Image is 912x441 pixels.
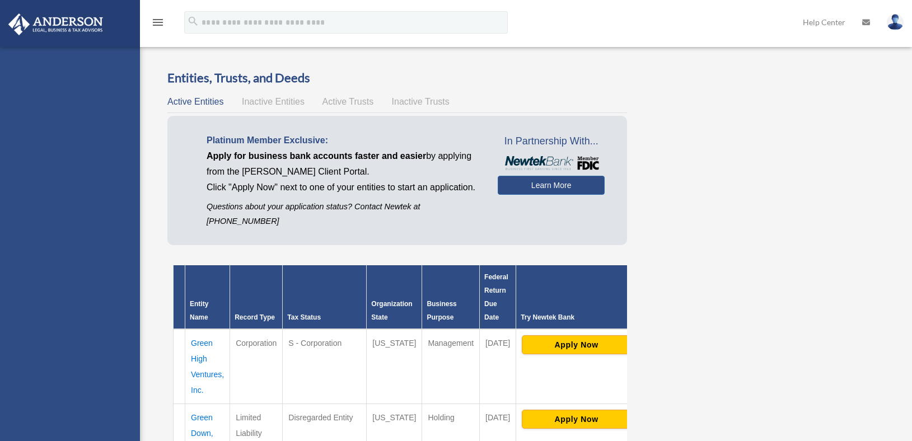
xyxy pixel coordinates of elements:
img: Anderson Advisors Platinum Portal [5,13,106,35]
i: menu [151,16,165,29]
td: Corporation [230,329,283,404]
a: menu [151,20,165,29]
th: Record Type [230,265,283,329]
td: Management [422,329,480,404]
span: Active Entities [167,97,223,106]
td: S - Corporation [283,329,367,404]
p: Questions about your application status? Contact Newtek at [PHONE_NUMBER] [207,200,481,228]
span: Inactive Entities [242,97,305,106]
a: Learn More [498,176,605,195]
th: Tax Status [283,265,367,329]
span: Apply for business bank accounts faster and easier [207,151,426,161]
th: Business Purpose [422,265,480,329]
th: Organization State [367,265,422,329]
span: Inactive Trusts [392,97,450,106]
div: Try Newtek Bank [521,311,632,324]
button: Apply Now [522,410,631,429]
th: Federal Return Due Date [480,265,516,329]
td: [DATE] [480,329,516,404]
th: Entity Name [185,265,230,329]
img: User Pic [887,14,904,30]
i: search [187,15,199,27]
h3: Entities, Trusts, and Deeds [167,69,627,87]
td: Green High Ventures, Inc. [185,329,230,404]
span: Active Trusts [322,97,374,106]
img: NewtekBankLogoSM.png [503,156,599,170]
p: Click "Apply Now" next to one of your entities to start an application. [207,180,481,195]
button: Apply Now [522,335,631,354]
span: In Partnership With... [498,133,605,151]
p: by applying from the [PERSON_NAME] Client Portal. [207,148,481,180]
td: [US_STATE] [367,329,422,404]
p: Platinum Member Exclusive: [207,133,481,148]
